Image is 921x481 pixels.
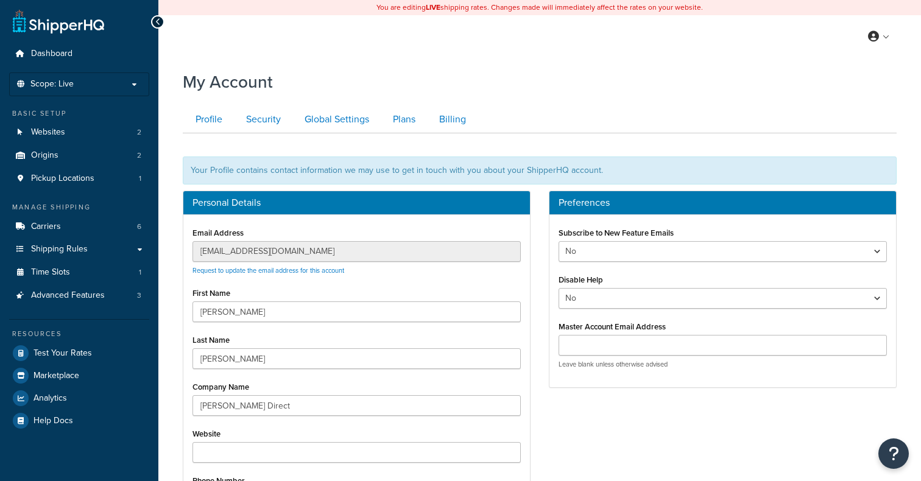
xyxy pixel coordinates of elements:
[192,228,244,237] label: Email Address
[31,222,61,232] span: Carriers
[380,106,425,133] a: Plans
[192,382,249,391] label: Company Name
[9,261,149,284] li: Time Slots
[183,70,273,94] h1: My Account
[9,284,149,307] li: Advanced Features
[31,290,105,301] span: Advanced Features
[9,238,149,261] a: Shipping Rules
[183,106,232,133] a: Profile
[9,144,149,167] a: Origins 2
[192,429,221,438] label: Website
[9,167,149,190] li: Pickup Locations
[31,49,72,59] span: Dashboard
[559,275,603,284] label: Disable Help
[426,2,440,13] b: LIVE
[137,222,141,232] span: 6
[9,216,149,238] li: Carriers
[31,244,88,255] span: Shipping Rules
[137,290,141,301] span: 3
[137,150,141,161] span: 2
[9,216,149,238] a: Carriers 6
[292,106,379,133] a: Global Settings
[9,144,149,167] li: Origins
[9,202,149,212] div: Manage Shipping
[9,121,149,144] a: Websites 2
[34,348,92,359] span: Test Your Rates
[137,127,141,138] span: 2
[559,322,666,331] label: Master Account Email Address
[183,156,897,184] div: Your Profile contains contact information we may use to get in touch with you about your ShipperH...
[9,121,149,144] li: Websites
[192,289,230,298] label: First Name
[559,197,887,208] h3: Preferences
[192,335,230,345] label: Last Name
[13,9,104,33] a: ShipperHQ Home
[34,371,79,381] span: Marketplace
[34,416,73,426] span: Help Docs
[139,267,141,278] span: 1
[9,108,149,119] div: Basic Setup
[559,360,887,369] p: Leave blank unless otherwise advised
[9,329,149,339] div: Resources
[9,365,149,387] a: Marketplace
[31,150,58,161] span: Origins
[9,410,149,432] a: Help Docs
[30,79,74,90] span: Scope: Live
[233,106,291,133] a: Security
[559,228,674,237] label: Subscribe to New Feature Emails
[139,174,141,184] span: 1
[192,197,521,208] h3: Personal Details
[34,393,67,404] span: Analytics
[426,106,476,133] a: Billing
[9,167,149,190] a: Pickup Locations 1
[31,127,65,138] span: Websites
[9,342,149,364] a: Test Your Rates
[9,43,149,65] a: Dashboard
[9,284,149,307] a: Advanced Features 3
[9,261,149,284] a: Time Slots 1
[31,267,70,278] span: Time Slots
[192,265,344,275] a: Request to update the email address for this account
[31,174,94,184] span: Pickup Locations
[878,438,909,469] button: Open Resource Center
[9,387,149,409] a: Analytics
